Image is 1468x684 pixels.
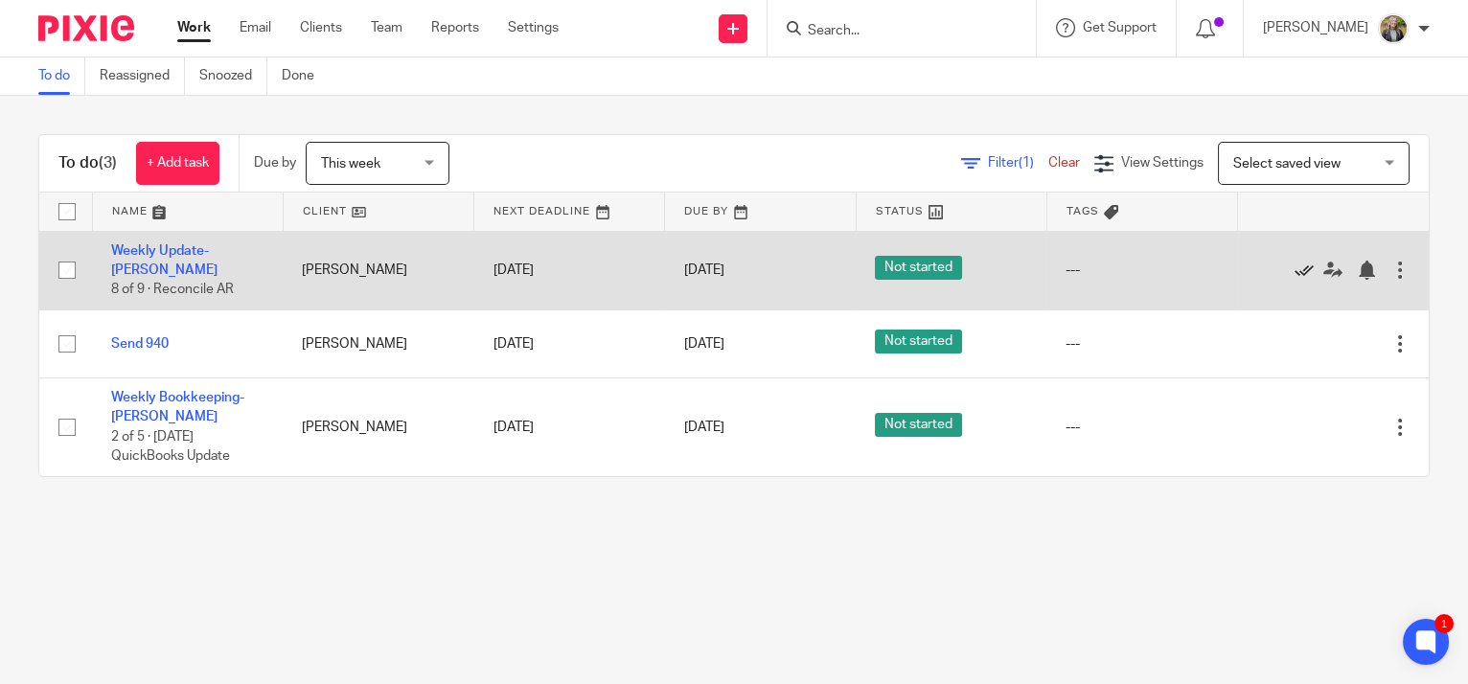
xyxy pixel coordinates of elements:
span: [DATE] [684,337,724,351]
span: [DATE] [684,421,724,434]
p: [PERSON_NAME] [1263,18,1368,37]
a: Email [240,18,271,37]
a: To do [38,57,85,95]
div: --- [1066,334,1218,353]
input: Search [806,23,978,40]
span: (3) [99,155,117,171]
span: Not started [875,413,962,437]
a: Team [371,18,402,37]
a: Work [177,18,211,37]
a: + Add task [136,142,219,185]
span: Filter [988,156,1048,170]
span: This week [321,157,380,171]
a: Clients [300,18,342,37]
a: Mark as done [1295,261,1323,280]
h1: To do [58,153,117,173]
a: Done [282,57,329,95]
td: [PERSON_NAME] [283,378,473,476]
a: Weekly Update- [PERSON_NAME] [111,244,218,277]
div: 1 [1434,614,1454,633]
a: Weekly Bookkeeping- [PERSON_NAME] [111,391,244,423]
a: Settings [508,18,559,37]
div: --- [1066,418,1218,437]
span: View Settings [1121,156,1204,170]
span: 2 of 5 · [DATE] QuickBooks Update [111,430,230,464]
span: Not started [875,256,962,280]
p: Due by [254,153,296,172]
span: Get Support [1083,21,1157,34]
span: Not started [875,330,962,353]
span: (1) [1019,156,1034,170]
span: 8 of 9 · Reconcile AR [111,283,234,296]
td: [PERSON_NAME] [283,231,473,309]
div: --- [1066,261,1218,280]
td: [PERSON_NAME] [283,309,473,377]
td: [DATE] [474,378,665,476]
a: Snoozed [199,57,267,95]
img: image.jpg [1378,13,1409,44]
img: Pixie [38,15,134,41]
span: [DATE] [684,263,724,277]
span: Tags [1067,206,1099,217]
span: Select saved view [1233,157,1341,171]
td: [DATE] [474,309,665,377]
a: Reports [431,18,479,37]
a: Clear [1048,156,1080,170]
a: Send 940 [111,337,169,351]
td: [DATE] [474,231,665,309]
a: Reassigned [100,57,185,95]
